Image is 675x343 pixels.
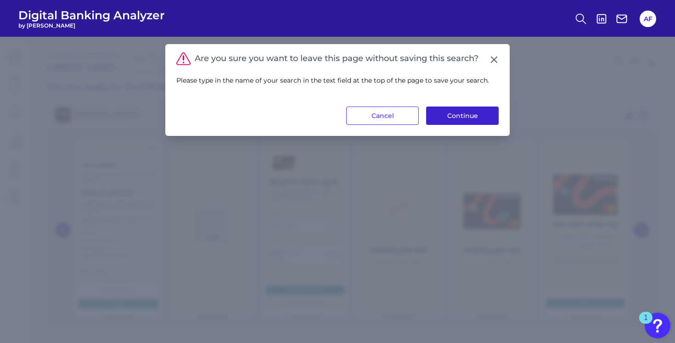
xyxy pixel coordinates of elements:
[195,54,478,64] h1: Are you sure you want to leave this page without saving this search?
[346,107,419,125] button: Cancel
[640,11,656,27] button: AF
[645,313,670,338] button: Open Resource Center, 1 new notification
[644,318,648,330] div: 1
[176,65,499,107] div: Please type in the name of your search in the text field at the top of the page to save your search.
[18,8,165,22] span: Digital Banking Analyzer
[426,107,499,125] button: Continue
[18,22,165,29] span: by [PERSON_NAME]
